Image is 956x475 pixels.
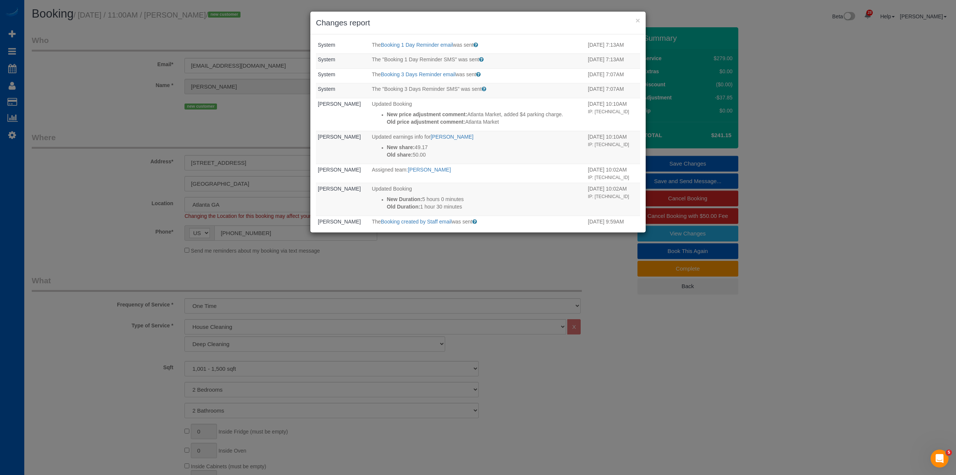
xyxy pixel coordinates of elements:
a: [PERSON_NAME] [318,186,361,192]
td: What [370,54,586,69]
td: When [586,216,640,235]
span: The "Booking 1 Day Reminder SMS" was sent [372,56,479,62]
a: Booking created by Staff email [381,219,452,225]
iframe: Intercom live chat [931,450,949,468]
td: What [370,164,586,183]
small: IP: [TECHNICAL_ID] [588,175,629,180]
span: The "Booking 3 Days Reminder SMS" was sent [372,86,482,92]
td: What [370,183,586,216]
strong: New price adjustment comment: [387,111,468,117]
small: IP: [TECHNICAL_ID] [588,227,629,232]
a: Booking 1 Day Reminder email [381,42,453,48]
a: [PERSON_NAME] [318,167,361,173]
td: What [370,68,586,83]
td: What [370,98,586,131]
strong: Old share: [387,152,413,158]
a: [PERSON_NAME] [318,101,361,107]
td: Who [316,54,370,69]
td: What [370,131,586,164]
td: Who [316,216,370,235]
p: Atlanta Market, added $4 parking charge. [387,111,584,118]
p: 1 hour 30 minutes [387,203,584,210]
span: was sent [456,71,476,77]
td: When [586,68,640,83]
small: IP: [TECHNICAL_ID] [588,142,629,147]
strong: Old price adjustment comment: [387,119,465,125]
span: The [372,42,381,48]
a: System [318,56,335,62]
td: What [370,216,586,235]
td: When [586,39,640,54]
span: The [372,71,381,77]
p: 50.00 [387,151,584,158]
small: IP: [TECHNICAL_ID] [588,194,629,199]
td: Who [316,164,370,183]
p: Atlanta Market [387,118,584,126]
a: [PERSON_NAME] [318,134,361,140]
td: When [586,83,640,98]
span: Updated earnings info for [372,134,431,140]
span: 5 [946,450,952,456]
span: The [372,219,381,225]
td: Who [316,83,370,98]
span: was sent [451,219,472,225]
p: 5 hours 0 minutes [387,195,584,203]
strong: Old Duration: [387,204,420,210]
a: [PERSON_NAME] [408,167,451,173]
td: Who [316,98,370,131]
strong: New share: [387,144,415,150]
td: Who [316,183,370,216]
td: Who [316,131,370,164]
td: When [586,164,640,183]
p: 49.17 [387,144,584,151]
span: was sent [453,42,474,48]
td: Who [316,68,370,83]
span: Updated Booking [372,101,412,107]
td: Who [316,39,370,54]
sui-modal: Changes report [310,12,646,232]
td: When [586,54,640,69]
td: When [586,131,640,164]
a: [PERSON_NAME] [431,134,474,140]
a: System [318,71,335,77]
td: When [586,98,640,131]
a: System [318,86,335,92]
a: System [318,42,335,48]
button: × [636,16,640,24]
td: What [370,83,586,98]
h3: Changes report [316,17,640,28]
span: Updated Booking [372,186,412,192]
strong: New Duration: [387,196,422,202]
a: [PERSON_NAME] [318,219,361,225]
span: Assigned team: [372,167,408,173]
td: When [586,183,640,216]
td: What [370,39,586,54]
a: Booking 3 Days Reminder email [381,71,456,77]
small: IP: [TECHNICAL_ID] [588,109,629,114]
